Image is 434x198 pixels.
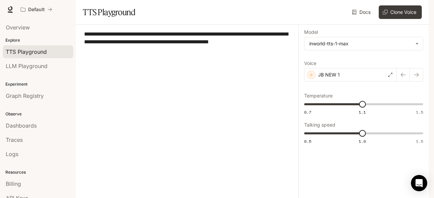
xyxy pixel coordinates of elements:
div: Open Intercom Messenger [411,175,427,191]
p: Voice [304,61,316,66]
p: Default [28,7,45,13]
p: Model [304,30,318,35]
div: inworld-tts-1-max [304,37,423,50]
span: 1.1 [359,109,366,115]
span: 1.0 [359,138,366,144]
span: 0.7 [304,109,311,115]
p: Talking speed [304,123,335,127]
span: 0.5 [304,138,311,144]
button: Clone Voice [379,5,422,19]
p: Temperature [304,93,333,98]
span: 1.5 [416,109,423,115]
a: Docs [351,5,373,19]
div: inworld-tts-1-max [309,40,412,47]
p: JB NEW 1 [318,71,340,78]
h1: TTS Playground [83,5,135,19]
span: 1.5 [416,138,423,144]
button: All workspaces [18,3,55,16]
